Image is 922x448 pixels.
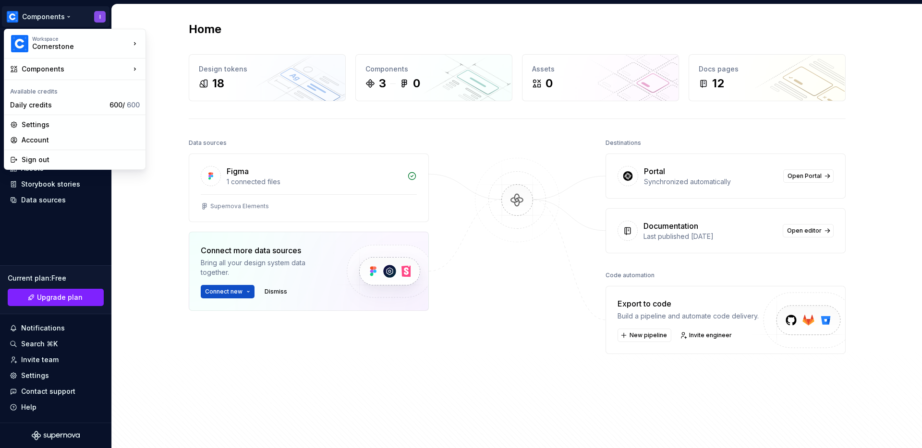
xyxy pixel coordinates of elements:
div: Cornerstone [32,42,114,51]
span: 600 [127,101,140,109]
div: Available credits [6,82,144,97]
span: 600 / [109,101,140,109]
div: Sign out [22,155,140,165]
div: Workspace [32,36,130,42]
div: Components [22,64,130,74]
div: Daily credits [10,100,106,110]
div: Settings [22,120,140,130]
img: c3019341-c077-43c8-8ea9-c5cf61c45a31.png [11,35,28,52]
div: Account [22,135,140,145]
